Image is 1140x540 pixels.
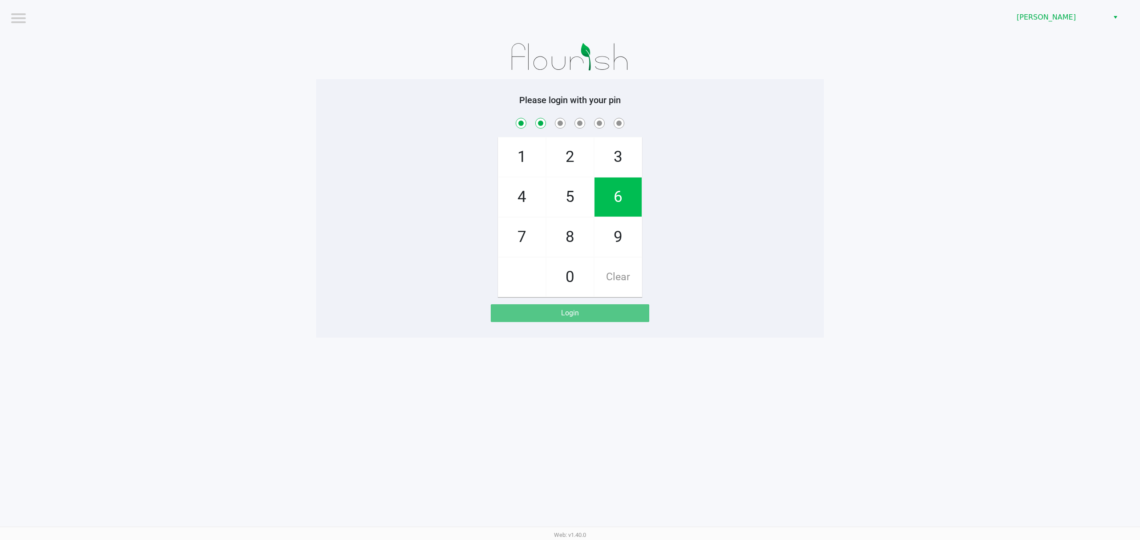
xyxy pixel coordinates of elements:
span: Clear [594,258,642,297]
span: 3 [594,137,642,177]
span: 5 [546,177,594,217]
span: 2 [546,137,594,177]
span: 8 [546,218,594,257]
span: 7 [498,218,546,257]
span: [PERSON_NAME] [1017,12,1103,23]
span: 4 [498,177,546,217]
h5: Please login with your pin [323,95,817,105]
span: 1 [498,137,546,177]
span: Web: v1.40.0 [554,532,586,538]
span: 6 [594,177,642,217]
span: 0 [546,258,594,297]
span: 9 [594,218,642,257]
button: Select [1109,9,1122,25]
